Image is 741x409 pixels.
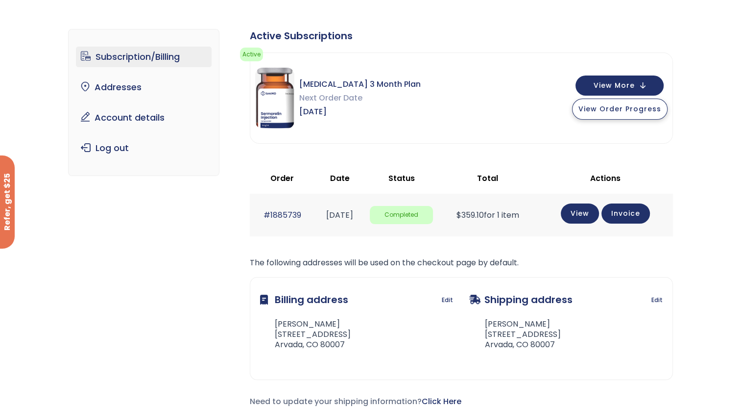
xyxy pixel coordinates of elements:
[469,319,561,350] address: [PERSON_NAME] [STREET_ADDRESS] Arvada, CO 80007
[299,105,421,119] span: [DATE]
[477,173,498,184] span: Total
[76,77,212,98] a: Addresses
[299,77,421,91] span: [MEDICAL_DATA] 3 Month Plan
[601,204,650,224] a: Invoice
[575,76,664,96] button: View More
[76,107,212,128] a: Account details
[76,47,212,67] a: Subscription/Billing
[438,194,537,236] td: for 1 item
[590,173,621,184] span: Actions
[270,173,294,184] span: Order
[456,209,484,221] span: 359.10
[299,91,421,105] span: Next Order Date
[250,396,461,407] span: Need to update your shipping information?
[330,173,350,184] span: Date
[388,173,415,184] span: Status
[651,293,663,307] a: Edit
[572,99,668,120] button: View Order Progress
[250,256,673,270] p: The following addresses will be used on the checkout page by default.
[68,29,219,176] nav: Account pages
[263,209,301,221] a: #1885739
[594,82,635,89] span: View More
[326,209,353,221] time: [DATE]
[260,287,348,312] h3: Billing address
[561,204,599,224] a: View
[260,319,351,350] address: [PERSON_NAME] [STREET_ADDRESS] Arvada, CO 80007
[422,396,461,407] a: Click Here
[250,29,673,43] div: Active Subscriptions
[370,206,433,224] span: Completed
[456,209,461,221] span: $
[240,48,263,61] span: Active
[578,104,661,114] span: View Order Progress
[76,138,212,158] a: Log out
[469,287,573,312] h3: Shipping address
[442,293,453,307] a: Edit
